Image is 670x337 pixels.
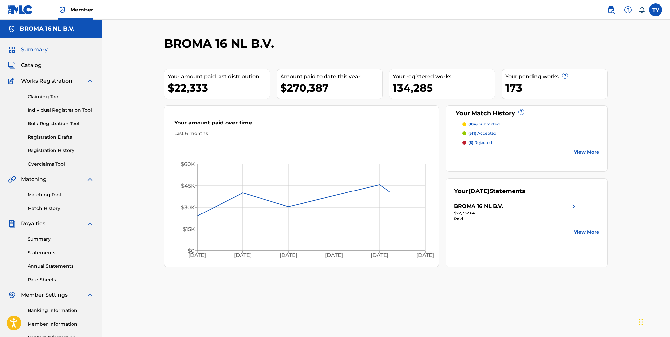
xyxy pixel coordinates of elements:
[70,6,93,13] span: Member
[234,252,252,258] tspan: [DATE]
[454,187,525,196] div: Your Statements
[624,6,632,14] img: help
[468,121,500,127] p: submitted
[371,252,388,258] tspan: [DATE]
[86,77,94,85] img: expand
[454,216,577,222] div: Paid
[505,73,607,80] div: Your pending works
[21,291,68,299] span: Member Settings
[28,120,94,127] a: Bulk Registration Tool
[28,236,94,243] a: Summary
[168,80,270,95] div: $22,333
[468,188,490,195] span: [DATE]
[28,249,94,256] a: Statements
[393,80,495,95] div: 134,285
[20,25,74,33] h5: BROMA 16 NL B.V.
[462,130,599,136] a: (311) accepted
[639,7,645,13] div: Notifications
[21,175,47,183] span: Matching
[188,248,195,254] tspan: $0
[468,122,478,126] span: (184)
[28,93,94,100] a: Claiming Tool
[604,3,618,16] a: Public Search
[28,134,94,141] a: Registration Drafts
[28,307,94,314] a: Banking Information
[562,73,568,78] span: ?
[574,149,599,156] a: View More
[417,252,434,258] tspan: [DATE]
[280,73,382,80] div: Amount paid to date this year
[649,3,662,16] div: User Menu
[86,175,94,183] img: expand
[468,130,496,136] p: accepted
[21,46,48,54] span: Summary
[325,252,343,258] tspan: [DATE]
[652,227,670,280] iframe: Resource Center
[28,191,94,198] a: Matching Tool
[468,140,473,145] span: (8)
[454,202,503,210] div: BROMA 16 NL B.V.
[8,77,16,85] img: Works Registration
[28,276,94,283] a: Rate Sheets
[393,73,495,80] div: Your registered works
[86,291,94,299] img: expand
[8,25,16,33] img: Accounts
[8,175,16,183] img: Matching
[8,61,42,69] a: CatalogCatalog
[637,305,670,337] div: Виджет чата
[8,291,16,299] img: Member Settings
[21,61,42,69] span: Catalog
[28,205,94,212] a: Match History
[181,161,195,167] tspan: $60K
[639,312,643,332] div: Перетащить
[174,119,429,130] div: Your amount paid over time
[183,226,195,232] tspan: $15K
[164,36,277,51] h2: BROMA 16 NL B.V.
[86,220,94,228] img: expand
[28,263,94,270] a: Annual Statements
[637,305,670,337] iframe: Chat Widget
[8,46,48,54] a: SummarySummary
[8,5,33,14] img: MLC Logo
[280,80,382,95] div: $270,387
[28,161,94,168] a: Overclaims Tool
[505,80,607,95] div: 173
[607,6,615,14] img: search
[181,204,195,211] tspan: $30K
[454,109,599,118] div: Your Match History
[8,46,16,54] img: Summary
[519,109,524,115] span: ?
[280,252,297,258] tspan: [DATE]
[468,140,492,146] p: rejected
[28,321,94,327] a: Member Information
[174,130,429,137] div: Last 6 months
[168,73,270,80] div: Your amount paid last distribution
[574,229,599,236] a: View More
[454,202,577,222] a: BROMA 16 NL B.V.right chevron icon$22,332.64Paid
[462,121,599,127] a: (184) submitted
[58,6,66,14] img: Top Rightsholder
[21,220,45,228] span: Royalties
[8,61,16,69] img: Catalog
[21,77,72,85] span: Works Registration
[468,131,476,136] span: (311)
[8,220,16,228] img: Royalties
[28,107,94,114] a: Individual Registration Tool
[188,252,206,258] tspan: [DATE]
[28,147,94,154] a: Registration History
[621,3,635,16] div: Help
[570,202,577,210] img: right chevron icon
[454,210,577,216] div: $22,332.64
[181,183,195,189] tspan: $45K
[462,140,599,146] a: (8) rejected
